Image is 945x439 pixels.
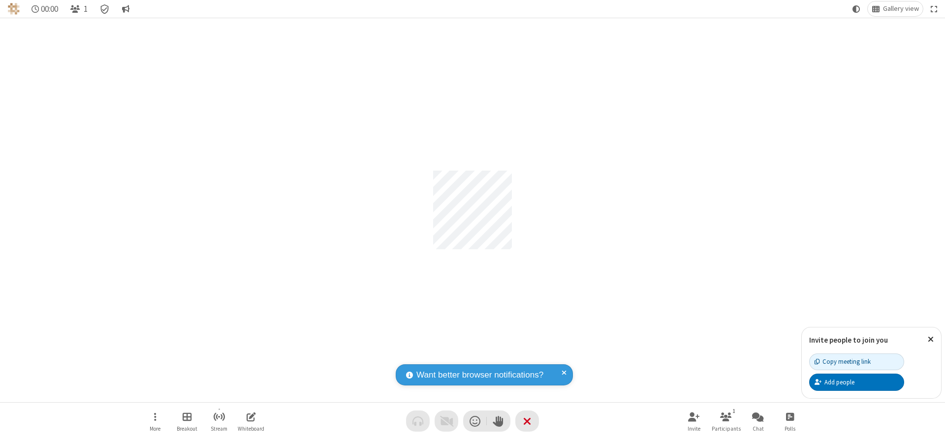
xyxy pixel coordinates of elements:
span: Chat [753,426,764,432]
button: Start streaming [204,407,234,435]
button: Conversation [118,1,133,16]
button: Add people [809,374,904,390]
div: Copy meeting link [815,357,871,366]
span: Gallery view [883,5,919,13]
div: Timer [28,1,63,16]
span: 00:00 [41,4,58,14]
button: Raise hand [487,410,510,432]
span: Breakout [177,426,197,432]
span: Participants [712,426,741,432]
button: Audio problem - check your Internet connection or call by phone [406,410,430,432]
button: Using system theme [849,1,864,16]
button: Change layout [868,1,923,16]
button: Copy meeting link [809,353,904,370]
button: End or leave meeting [515,410,539,432]
span: Invite [688,426,700,432]
button: Close popover [920,327,941,351]
button: Invite participants (Alt+I) [679,407,709,435]
button: Fullscreen [927,1,942,16]
span: Want better browser notifications? [416,369,543,381]
button: Send a reaction [463,410,487,432]
button: Open participant list [711,407,741,435]
span: More [150,426,160,432]
span: Whiteboard [238,426,264,432]
button: Video [435,410,458,432]
span: 1 [84,4,88,14]
button: Manage Breakout Rooms [172,407,202,435]
button: Open chat [743,407,773,435]
span: Stream [211,426,227,432]
button: Open shared whiteboard [236,407,266,435]
span: Polls [785,426,795,432]
label: Invite people to join you [809,335,888,345]
img: QA Selenium DO NOT DELETE OR CHANGE [8,3,20,15]
button: Open participant list [66,1,92,16]
div: Meeting details Encryption enabled [95,1,114,16]
div: 1 [730,407,738,415]
button: Open poll [775,407,805,435]
button: Open menu [140,407,170,435]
